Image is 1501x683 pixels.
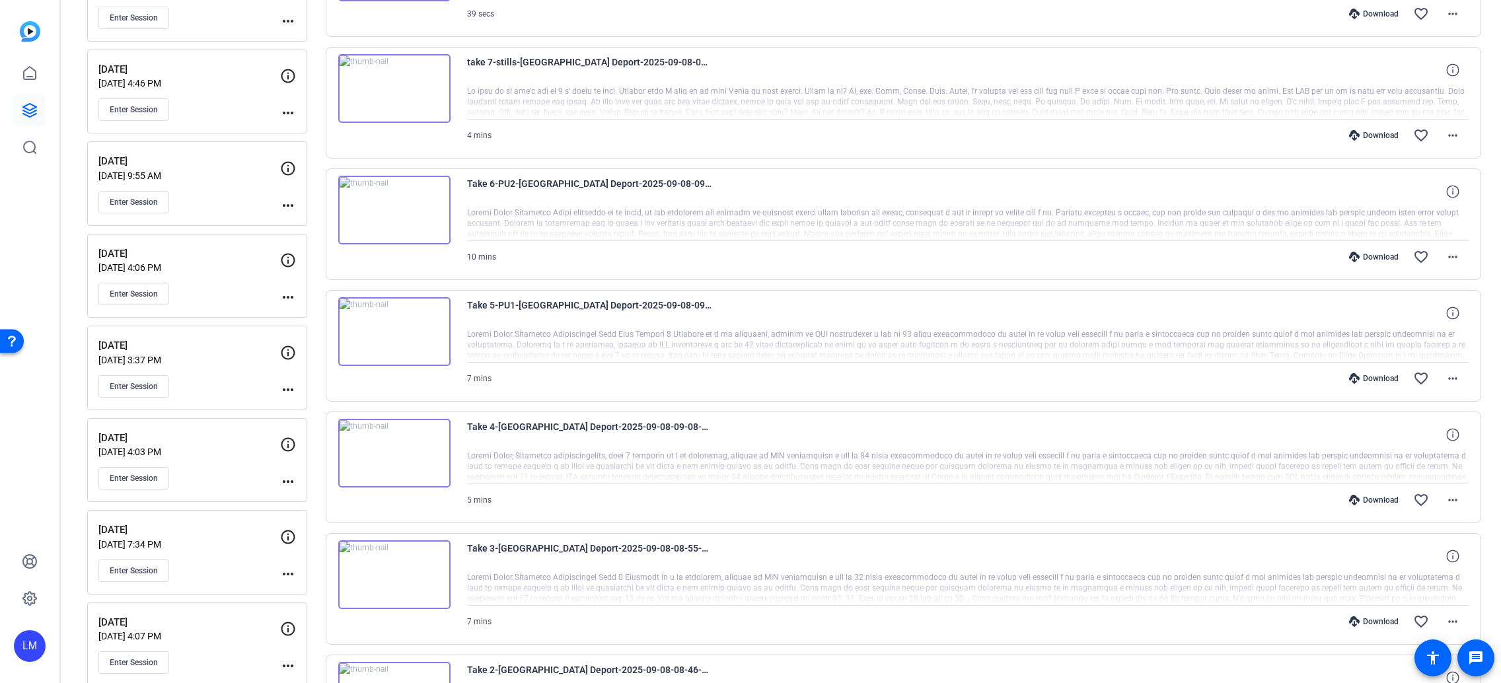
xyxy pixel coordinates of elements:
mat-icon: more_horiz [280,198,296,213]
p: [DATE] [98,431,280,446]
span: 10 mins [467,252,496,262]
div: Download [1342,252,1405,262]
span: 5 mins [467,495,492,505]
div: Download [1342,9,1405,19]
mat-icon: message [1468,650,1484,666]
span: 39 secs [467,9,494,18]
mat-icon: favorite_border [1413,492,1429,508]
img: thumb-nail [338,54,451,123]
p: [DATE] [98,522,280,538]
mat-icon: favorite_border [1413,249,1429,265]
span: Take 4-[GEOGRAPHIC_DATA] Deport-2025-09-08-09-08-41-258-0 [467,419,712,450]
span: Enter Session [110,13,158,23]
span: Enter Session [110,104,158,115]
p: [DATE] 4:06 PM [98,262,280,273]
div: Download [1342,495,1405,505]
span: 7 mins [467,617,492,626]
button: Enter Session [98,467,169,489]
p: [DATE] [98,62,280,77]
mat-icon: more_horiz [280,105,296,121]
button: Enter Session [98,375,169,398]
mat-icon: more_horiz [1445,6,1461,22]
button: Enter Session [98,651,169,674]
img: thumb-nail [338,540,451,609]
div: Download [1342,373,1405,384]
mat-icon: more_horiz [280,658,296,674]
p: [DATE] 3:37 PM [98,355,280,365]
span: Enter Session [110,197,158,207]
span: Take 6-PU2-[GEOGRAPHIC_DATA] Deport-2025-09-08-09-35-55-315-0 [467,176,712,207]
span: Enter Session [110,657,158,668]
mat-icon: more_horiz [1445,371,1461,386]
div: Download [1342,130,1405,141]
p: [DATE] 4:46 PM [98,78,280,89]
img: thumb-nail [338,419,451,487]
p: [DATE] [98,154,280,169]
mat-icon: more_horiz [280,289,296,305]
p: [DATE] [98,615,280,630]
mat-icon: favorite_border [1413,371,1429,386]
mat-icon: more_horiz [1445,614,1461,629]
mat-icon: more_horiz [1445,127,1461,143]
img: thumb-nail [338,176,451,244]
span: Enter Session [110,381,158,392]
button: Enter Session [98,7,169,29]
span: 4 mins [467,131,492,140]
mat-icon: more_horiz [1445,249,1461,265]
mat-icon: favorite_border [1413,6,1429,22]
p: [DATE] [98,338,280,353]
span: Enter Session [110,565,158,576]
div: LM [14,630,46,662]
mat-icon: more_horiz [280,566,296,582]
button: Enter Session [98,559,169,582]
mat-icon: favorite_border [1413,127,1429,143]
p: [DATE] 7:34 PM [98,539,280,550]
mat-icon: accessibility [1425,650,1441,666]
p: [DATE] 9:55 AM [98,170,280,181]
span: Take 5-PU1-[GEOGRAPHIC_DATA] Deport-2025-09-08-09-27-51-715-0 [467,297,712,329]
div: Download [1342,616,1405,627]
mat-icon: more_horiz [1445,492,1461,508]
button: Enter Session [98,283,169,305]
p: [DATE] 4:03 PM [98,447,280,457]
button: Enter Session [98,191,169,213]
p: [DATE] [98,246,280,262]
span: take 7-stills-[GEOGRAPHIC_DATA] Deport-2025-09-08-09-47-03-628-0 [467,54,712,86]
mat-icon: more_horiz [280,382,296,398]
img: thumb-nail [338,297,451,366]
span: Enter Session [110,473,158,484]
span: 7 mins [467,374,492,383]
mat-icon: favorite_border [1413,614,1429,629]
img: blue-gradient.svg [20,21,40,42]
p: [DATE] 4:07 PM [98,631,280,641]
mat-icon: more_horiz [280,13,296,29]
span: Take 3-[GEOGRAPHIC_DATA] Deport-2025-09-08-08-55-44-291-0 [467,540,712,572]
mat-icon: more_horiz [280,474,296,489]
button: Enter Session [98,98,169,121]
span: Enter Session [110,289,158,299]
